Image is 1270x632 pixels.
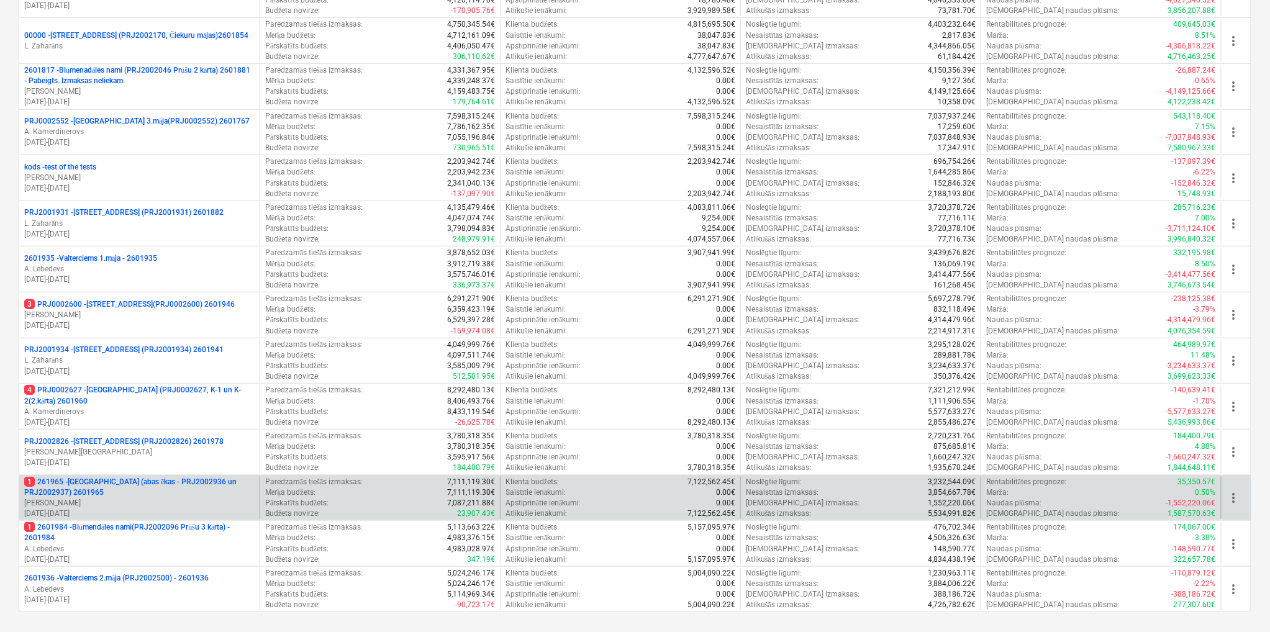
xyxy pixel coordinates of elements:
p: -137,097.39€ [1172,156,1216,167]
p: 00000 - [STREET_ADDRESS] (PRJ2002170, Čiekuru mājas)2601854 [24,30,248,41]
p: [DATE] - [DATE] [24,320,255,331]
p: L. Zaharāns [24,219,255,229]
p: 7,037,937.24€ [928,111,976,122]
p: 3,720,378.72€ [928,202,976,213]
p: Budžeta novirze : [265,97,320,107]
p: Marža : [986,122,1009,132]
p: Budžeta novirze : [265,189,320,199]
p: L. Zaharāns [24,41,255,52]
p: 730,965.51€ [453,143,495,153]
p: 0.00€ [716,132,735,143]
p: Noslēgtie līgumi : [746,248,802,258]
p: 306,110.62€ [453,52,495,62]
div: 2601935 -Valterciems 1.māja - 2601935A. Lebedevs[DATE]-[DATE] [24,253,255,285]
p: 0.00€ [716,269,735,280]
p: Paredzamās tiešās izmaksas : [265,111,363,122]
p: [DEMOGRAPHIC_DATA] naudas plūsma : [986,52,1120,62]
p: -4,149,125.66€ [1166,86,1216,97]
p: [DEMOGRAPHIC_DATA] izmaksas : [746,315,860,325]
p: [DATE] - [DATE] [24,183,255,194]
p: Atlikušās izmaksas : [746,143,811,153]
p: Mērķa budžets : [265,122,315,132]
p: -4,314,479.96€ [1166,315,1216,325]
p: 4,344,866.05€ [928,41,976,52]
p: Atlikušie ienākumi : [506,52,567,62]
p: 7,598,315.24€ [687,111,735,122]
div: PRJ0002552 -[GEOGRAPHIC_DATA] 3.māja(PRJ0002552) 2601767A. Kamerdinerovs[DATE]-[DATE] [24,116,255,148]
p: 2,203,942.74€ [447,156,495,167]
p: [DATE] - [DATE] [24,366,255,377]
p: 179,764.61€ [453,97,495,107]
p: 2,817.83€ [942,30,976,41]
p: Budžeta novirze : [265,6,320,16]
p: Saistītie ienākumi : [506,122,566,132]
p: [DATE] - [DATE] [24,137,255,148]
p: Pārskatīts budžets : [265,86,329,97]
div: 00000 -[STREET_ADDRESS] (PRJ2002170, Čiekuru mājas)2601854L. Zaharāns [24,30,255,52]
p: [PERSON_NAME] [24,310,255,320]
p: -152,846.32€ [1172,178,1216,189]
p: 4,406,050.47€ [447,41,495,52]
p: Naudas plūsma : [986,132,1041,143]
p: Naudas plūsma : [986,41,1041,52]
p: -4,306,818.22€ [1166,41,1216,52]
p: 7,055,196.84€ [447,132,495,143]
p: 6,291,271.90€ [687,294,735,304]
p: A. Lebedevs [24,264,255,274]
div: PRJ2001934 -[STREET_ADDRESS] (PRJ2001934) 2601941L. Zaharāns[DATE]-[DATE] [24,345,255,376]
p: 4,150,356.39€ [928,65,976,76]
p: Mērķa budžets : [265,76,315,86]
p: 2,188,193.80€ [928,189,976,199]
p: [DEMOGRAPHIC_DATA] izmaksas : [746,41,860,52]
p: -7,037,848.93€ [1166,132,1216,143]
p: 261965 - [GEOGRAPHIC_DATA] (abas ēkas - PRJ2002936 un PRJ2002937) 2601965 [24,477,255,498]
span: more_vert [1227,34,1241,48]
p: Budžeta novirze : [265,143,320,153]
p: 0.00€ [716,304,735,315]
p: 9,127.36€ [942,76,976,86]
p: 285,716.23€ [1174,202,1216,213]
p: 4,331,367.95€ [447,65,495,76]
p: Mērķa budžets : [265,30,315,41]
p: -3,414,477.56€ [1166,269,1216,280]
p: 0.00€ [716,86,735,97]
p: Marža : [986,213,1009,223]
p: Noslēgtie līgumi : [746,202,802,213]
p: 3,929,989.58€ [687,6,735,16]
p: 161,268.45€ [933,280,976,291]
p: 4,777,647.67€ [687,52,735,62]
p: 4,750,345.54€ [447,19,495,30]
p: 4,132,596.52€ [687,65,735,76]
p: 152,846.32€ [933,178,976,189]
p: A. Lebedevs [24,544,255,554]
p: 4,083,811.06€ [687,202,735,213]
p: 3,912,719.38€ [447,259,495,269]
p: 15,748.93€ [1178,189,1216,199]
p: Nesaistītās izmaksas : [746,167,819,178]
p: [DATE] - [DATE] [24,595,255,605]
p: Atlikušie ienākumi : [506,143,567,153]
p: 696,754.26€ [933,156,976,167]
p: [DATE] - [DATE] [24,458,255,468]
p: Noslēgtie līgumi : [746,156,802,167]
p: 7,786,162.35€ [447,122,495,132]
p: 0.00€ [716,122,735,132]
p: 4,314,479.96€ [928,315,976,325]
p: 4,122,238.42€ [1168,97,1216,107]
p: Nesaistītās izmaksas : [746,259,819,269]
p: Atlikušās izmaksas : [746,52,811,62]
p: 4,132,596.52€ [687,97,735,107]
p: Rentabilitātes prognoze : [986,65,1066,76]
p: 4,339,248.37€ [447,76,495,86]
p: PRJ2001934 - [STREET_ADDRESS] (PRJ2001934) 2601941 [24,345,224,355]
span: 1 [24,477,35,487]
p: 7,598,315.24€ [447,111,495,122]
p: 8.51% [1195,30,1216,41]
span: more_vert [1227,262,1241,277]
p: 832,118.49€ [933,304,976,315]
p: 2,203,942.74€ [687,156,735,167]
p: 6,359,423.19€ [447,304,495,315]
p: 77,716.11€ [938,213,976,223]
p: Naudas plūsma : [986,86,1041,97]
div: PRJ2001931 -[STREET_ADDRESS] (PRJ2001931) 2601882L. Zaharāns[DATE]-[DATE] [24,207,255,239]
